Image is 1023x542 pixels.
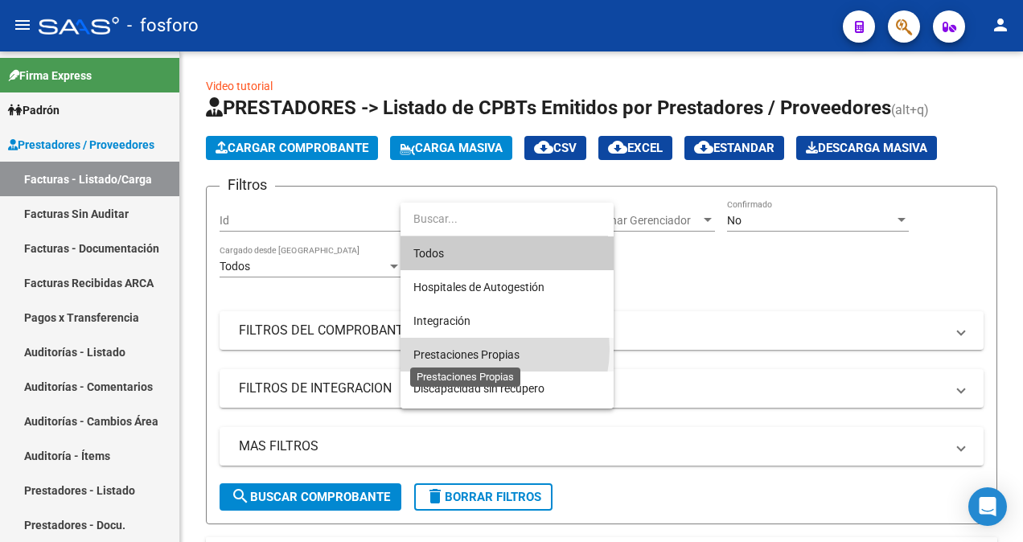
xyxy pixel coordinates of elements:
span: Integración [413,314,470,327]
div: Open Intercom Messenger [968,487,1007,526]
span: Prestaciones Propias [413,348,520,361]
input: dropdown search [401,202,608,236]
span: Hospitales de Autogestión [413,281,544,294]
span: Todos [413,236,601,270]
span: Discapacidad sin recupero [413,382,544,395]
